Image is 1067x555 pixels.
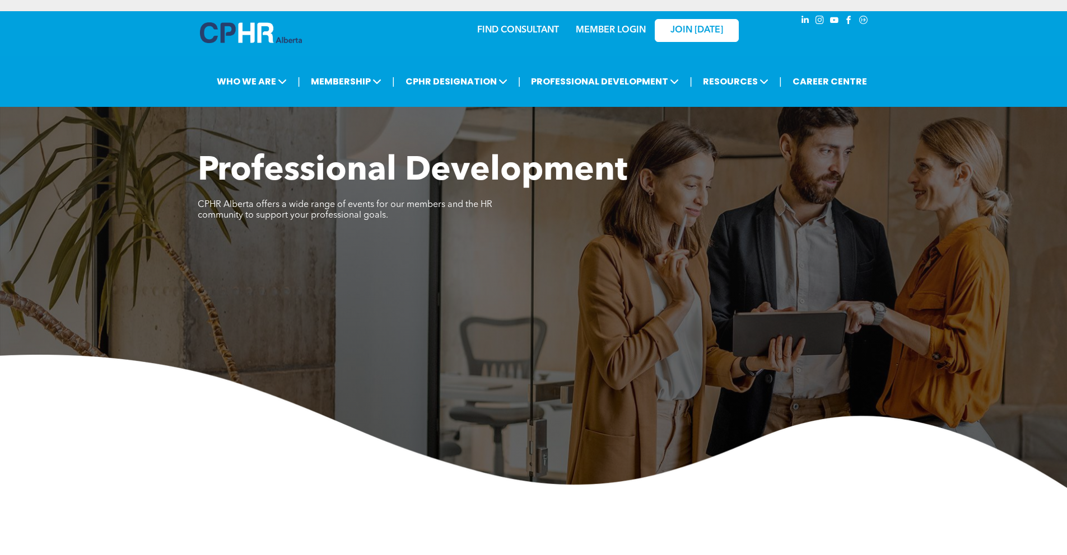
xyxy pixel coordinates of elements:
[799,14,812,29] a: linkedin
[200,22,302,43] img: A blue and white logo for cp alberta
[518,70,521,93] li: |
[655,19,739,42] a: JOIN [DATE]
[297,70,300,93] li: |
[198,154,627,188] span: Professional Development
[843,14,855,29] a: facebook
[528,71,682,92] span: PROFESSIONAL DEVELOPMENT
[307,71,385,92] span: MEMBERSHIP
[402,71,511,92] span: CPHR DESIGNATION
[213,71,290,92] span: WHO WE ARE
[198,200,492,220] span: CPHR Alberta offers a wide range of events for our members and the HR community to support your p...
[814,14,826,29] a: instagram
[858,14,870,29] a: Social network
[392,70,395,93] li: |
[670,25,723,36] span: JOIN [DATE]
[689,70,692,93] li: |
[477,26,559,35] a: FIND CONSULTANT
[576,26,646,35] a: MEMBER LOGIN
[779,70,782,93] li: |
[789,71,870,92] a: CAREER CENTRE
[700,71,772,92] span: RESOURCES
[828,14,841,29] a: youtube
